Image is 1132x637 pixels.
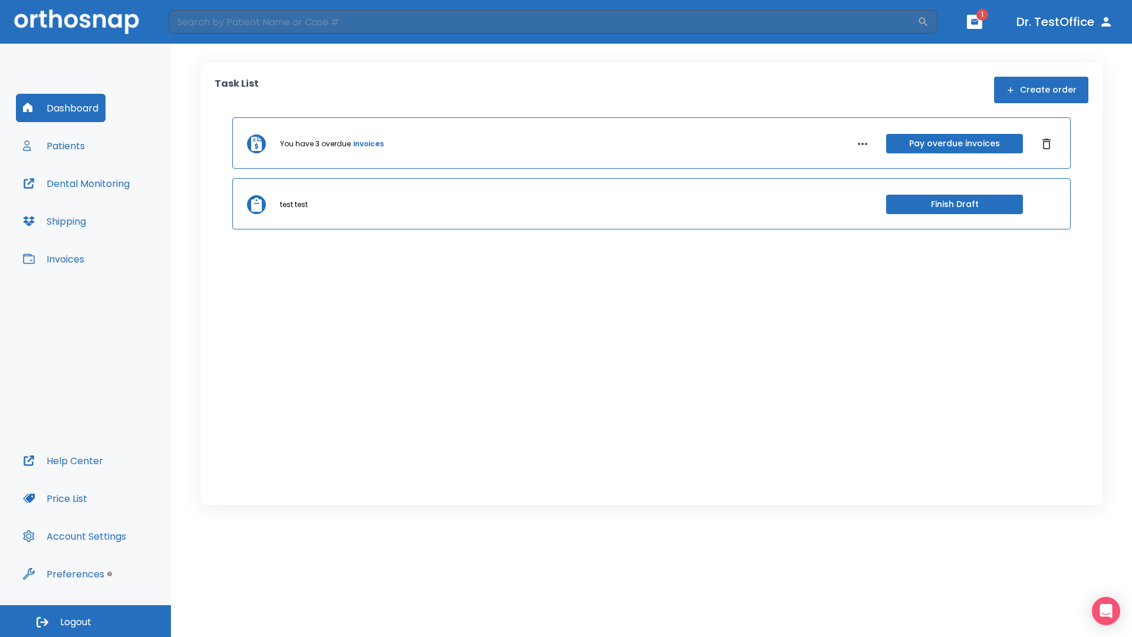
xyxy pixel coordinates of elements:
button: Patients [16,132,92,160]
button: Invoices [16,245,91,273]
button: Dashboard [16,94,106,122]
input: Search by Patient Name or Case # [169,10,917,34]
button: Dental Monitoring [16,169,137,198]
button: Preferences [16,560,111,588]
p: Task List [215,77,259,103]
button: Price List [16,484,94,513]
p: You have 3 overdue [280,139,351,149]
button: Shipping [16,207,93,235]
span: 1 [976,9,988,21]
div: Tooltip anchor [104,569,115,579]
button: Dr. TestOffice [1012,11,1118,32]
button: Finish Draft [886,195,1023,214]
button: Dismiss [1037,134,1056,153]
button: Pay overdue invoices [886,134,1023,153]
div: Open Intercom Messenger [1092,597,1120,625]
p: test test [280,199,308,210]
a: invoices [353,139,384,149]
button: Help Center [16,446,110,475]
button: Account Settings [16,522,133,550]
span: Logout [60,616,91,629]
img: Orthosnap [14,9,139,34]
button: Create order [994,77,1088,103]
